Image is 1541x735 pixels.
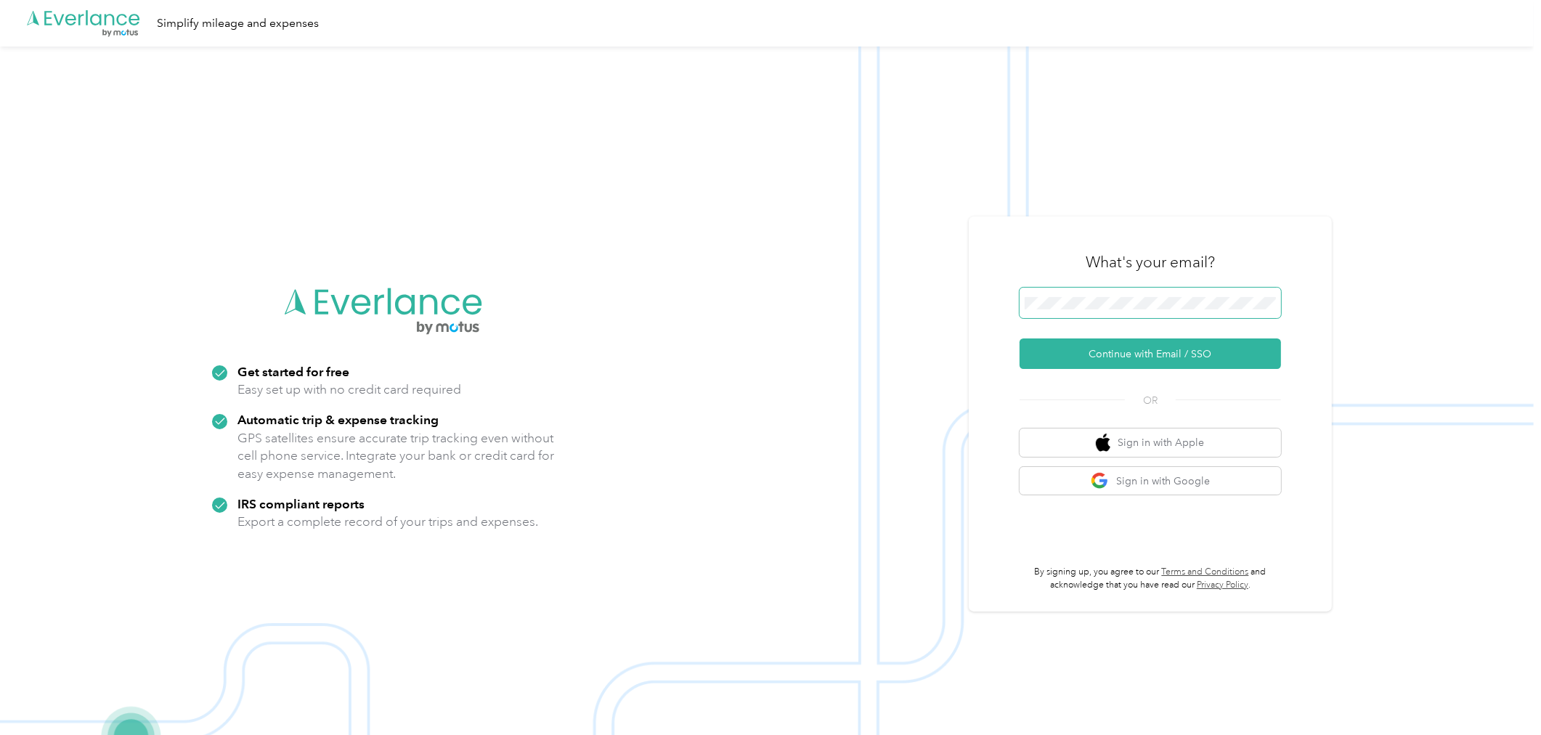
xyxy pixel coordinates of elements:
div: Simplify mileage and expenses [157,15,319,33]
strong: IRS compliant reports [237,496,365,511]
strong: Get started for free [237,364,349,379]
a: Privacy Policy [1197,580,1248,590]
p: By signing up, you agree to our and acknowledge that you have read our . [1020,566,1281,591]
button: google logoSign in with Google [1020,467,1281,495]
p: Export a complete record of your trips and expenses. [237,513,538,531]
span: OR [1125,393,1176,408]
a: Terms and Conditions [1162,567,1249,577]
h3: What's your email? [1086,252,1215,272]
button: apple logoSign in with Apple [1020,429,1281,457]
img: apple logo [1096,434,1110,452]
strong: Automatic trip & expense tracking [237,412,439,427]
p: Easy set up with no credit card required [237,381,461,399]
img: google logo [1091,472,1109,490]
button: Continue with Email / SSO [1020,338,1281,369]
p: GPS satellites ensure accurate trip tracking even without cell phone service. Integrate your bank... [237,429,555,483]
